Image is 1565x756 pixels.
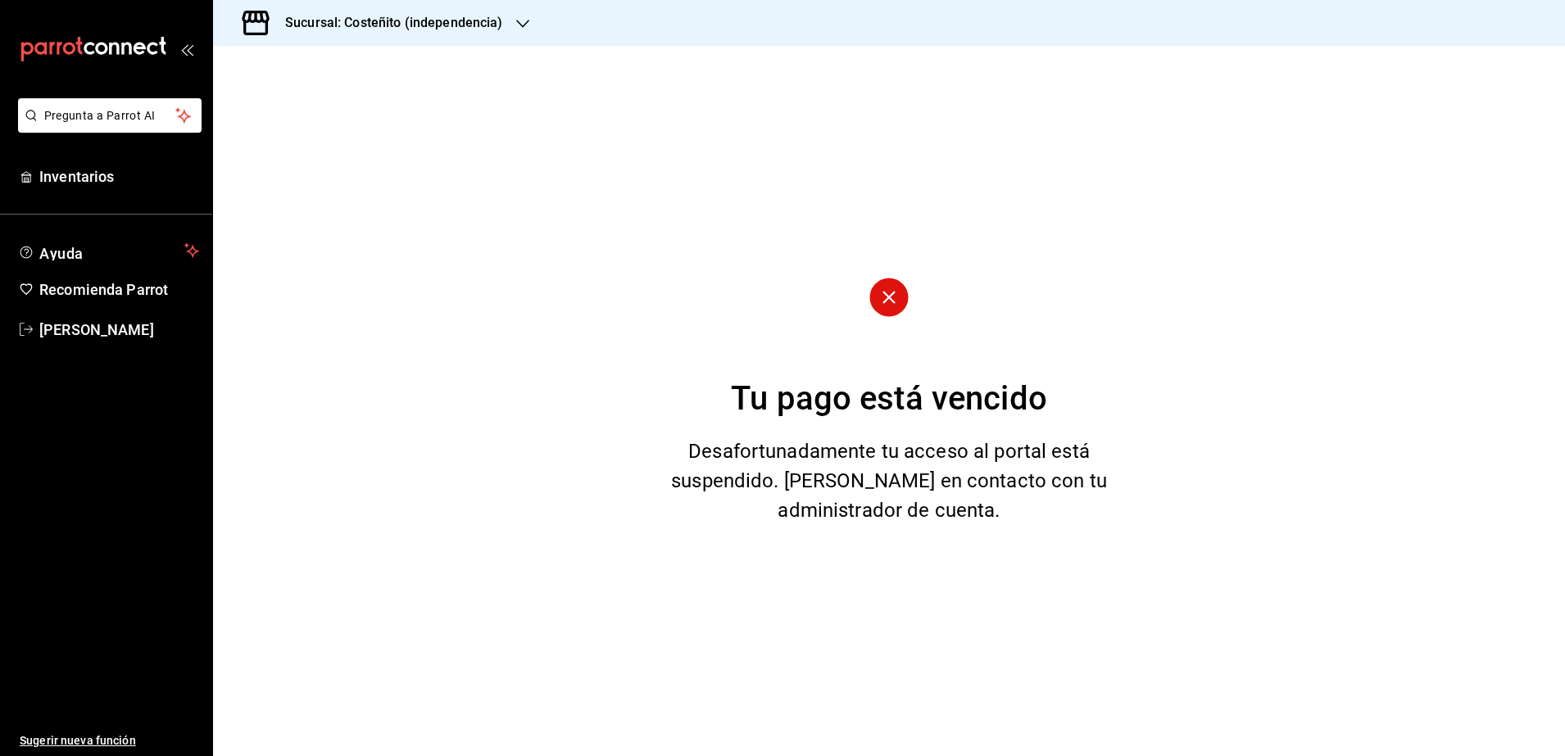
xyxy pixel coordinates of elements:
[667,437,1112,525] div: Desafortunadamente tu acceso al portal está suspendido. [PERSON_NAME] en contacto con tu administ...
[20,732,199,749] span: Sugerir nueva función
[44,107,176,124] span: Pregunta a Parrot AI
[11,119,202,136] a: Pregunta a Parrot AI
[731,374,1047,423] div: Tu pago está vencido
[39,165,199,188] span: Inventarios
[39,319,199,341] span: [PERSON_NAME]
[39,278,199,301] span: Recomienda Parrot
[18,98,202,133] button: Pregunta a Parrot AI
[272,13,503,33] h3: Sucursal: Costeñito (independencia)
[39,241,178,260] span: Ayuda
[180,43,193,56] button: open_drawer_menu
